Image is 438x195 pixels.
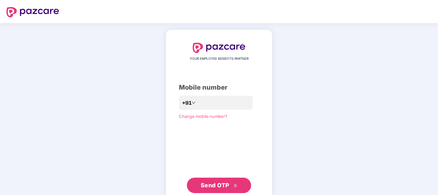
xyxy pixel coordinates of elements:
button: Send OTPdouble-right [187,178,251,193]
span: YOUR EMPLOYEE BENEFITS PARTNER [190,56,249,61]
a: Change mobile number? [179,114,227,119]
img: logo [193,43,245,53]
div: Mobile number [179,83,259,93]
span: Send OTP [201,182,229,189]
span: down [192,101,196,105]
img: logo [6,7,59,17]
span: +91 [182,99,192,107]
span: double-right [233,184,238,188]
